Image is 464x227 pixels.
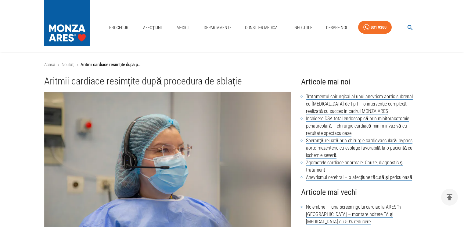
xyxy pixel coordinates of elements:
[301,76,420,88] h4: Articole mai noi
[58,61,59,68] li: ›
[306,138,412,158] a: Speranță reluată prin chirurgie cardiovasculară: bypass aorto-mezenteric cu evoluție favorabilă l...
[371,24,387,31] div: 031 9300
[44,62,56,67] a: Acasă
[306,204,401,225] a: Noiembrie – luna screeningului cardiac la ARES în [GEOGRAPHIC_DATA] – montare holtere TA și [MEDI...
[62,62,75,67] a: Noutăți
[81,61,142,68] p: Aritmii cardiace resimțite după procedura de ablație
[173,21,192,34] a: Medici
[306,174,412,180] a: Anevrismul cerebral – o afecțiune tăcută și periculoasă
[306,116,409,136] a: Închidere DSA total endoscopică prin minitoracotomie periaureolară – chirurgie cardiacă minim inv...
[358,21,392,34] a: 031 9300
[141,21,164,34] a: Afecțiuni
[44,61,420,68] nav: breadcrumb
[107,21,132,34] a: Proceduri
[44,76,292,87] h1: Aritmii cardiace resimțite după procedura de ablație
[324,21,349,34] a: Despre Noi
[243,21,282,34] a: Consilier Medical
[306,160,403,173] a: Zgomotele cardiace anormale: Cauze, diagnostic și tratament
[291,21,315,34] a: Info Utile
[201,21,234,34] a: Departamente
[301,186,420,199] h4: Articole mai vechi
[77,61,78,68] li: ›
[306,94,413,114] a: Tratamentul chirurgical al unui anevrism aortic subrenal cu [MEDICAL_DATA] de tip I – o intervenț...
[441,189,458,206] button: delete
